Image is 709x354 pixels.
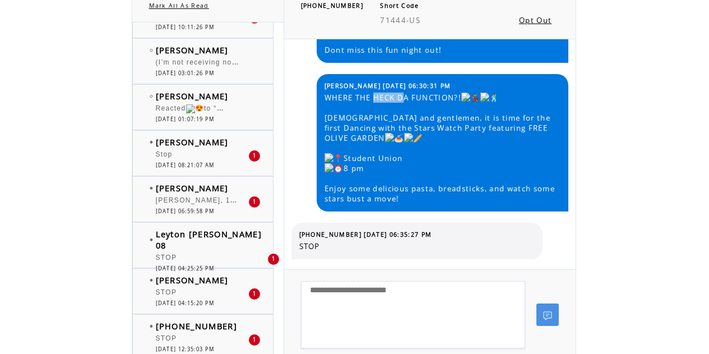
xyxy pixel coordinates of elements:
img: ⏰ [325,163,344,173]
span: [DATE] 06:59:58 PM [156,208,215,215]
img: 🏈 [217,104,235,113]
div: 1 [268,254,279,265]
div: 1 [249,288,260,300]
span: WHERE THE HECK DA FUNCTION?! [DEMOGRAPHIC_DATA] and gentlemen, it is time for the first Dancing w... [325,93,560,204]
span: [PHONE_NUMBER] [156,320,238,332]
span: [DATE] 04:25:25 PM [156,265,215,272]
span: [DATE] 04:15:20 PM [156,300,215,307]
span: [DATE] 10:11:26 PM [156,24,215,31]
span: STOP [299,241,535,251]
div: 1 [249,196,260,208]
div: 1 [249,150,260,162]
span: [PERSON_NAME] [DATE] 06:30:31 PM [325,82,451,90]
img: bulletFull.png [150,238,153,241]
span: [PERSON_NAME] [156,44,229,56]
img: bulletFull.png [150,279,153,282]
span: STOP [156,254,177,261]
img: 🥖 [404,133,423,143]
span: STOP [156,288,177,296]
img: 📍 [325,153,344,163]
img: 🕺 [480,93,499,103]
span: [DATE] 12:35:03 PM [156,346,215,353]
span: [PHONE_NUMBER] [301,2,364,10]
a: Mark All As Read [149,2,209,10]
img: bulletFull.png [150,187,153,190]
img: 😍 [186,104,204,113]
img: bulletFull.png [150,325,153,328]
img: 💃 [461,93,480,103]
span: STOP [156,334,177,342]
span: (I’m not receiving notifications. If this is urgent, reply “urgent” to send a notification throug... [156,56,604,67]
span: [DATE] 08:21:07 AM [156,162,215,169]
span: [PERSON_NAME] [156,274,229,286]
a: Opt Out [519,15,552,25]
span: Stop [156,150,173,158]
span: [DATE] 01:07:19 PM [156,116,215,123]
span: [DATE] 03:01:26 PM [156,70,215,77]
span: [PERSON_NAME] [156,90,229,102]
img: 🍝 [385,133,404,143]
div: 1 [249,334,260,346]
span: Short Code [380,2,419,10]
span: [PERSON_NAME] [156,136,229,148]
span: [PHONE_NUMBER] [DATE] 06:35:27 PM [299,231,432,238]
span: Leyton [PERSON_NAME] 08 [156,228,262,251]
span: [PERSON_NAME] [156,182,229,194]
span: [PERSON_NAME], 11/09 [156,194,247,205]
img: bulletFull.png [150,141,153,144]
span: 71444-US [380,15,420,25]
img: bulletEmpty.png [150,95,153,98]
img: bulletEmpty.png [150,49,153,52]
